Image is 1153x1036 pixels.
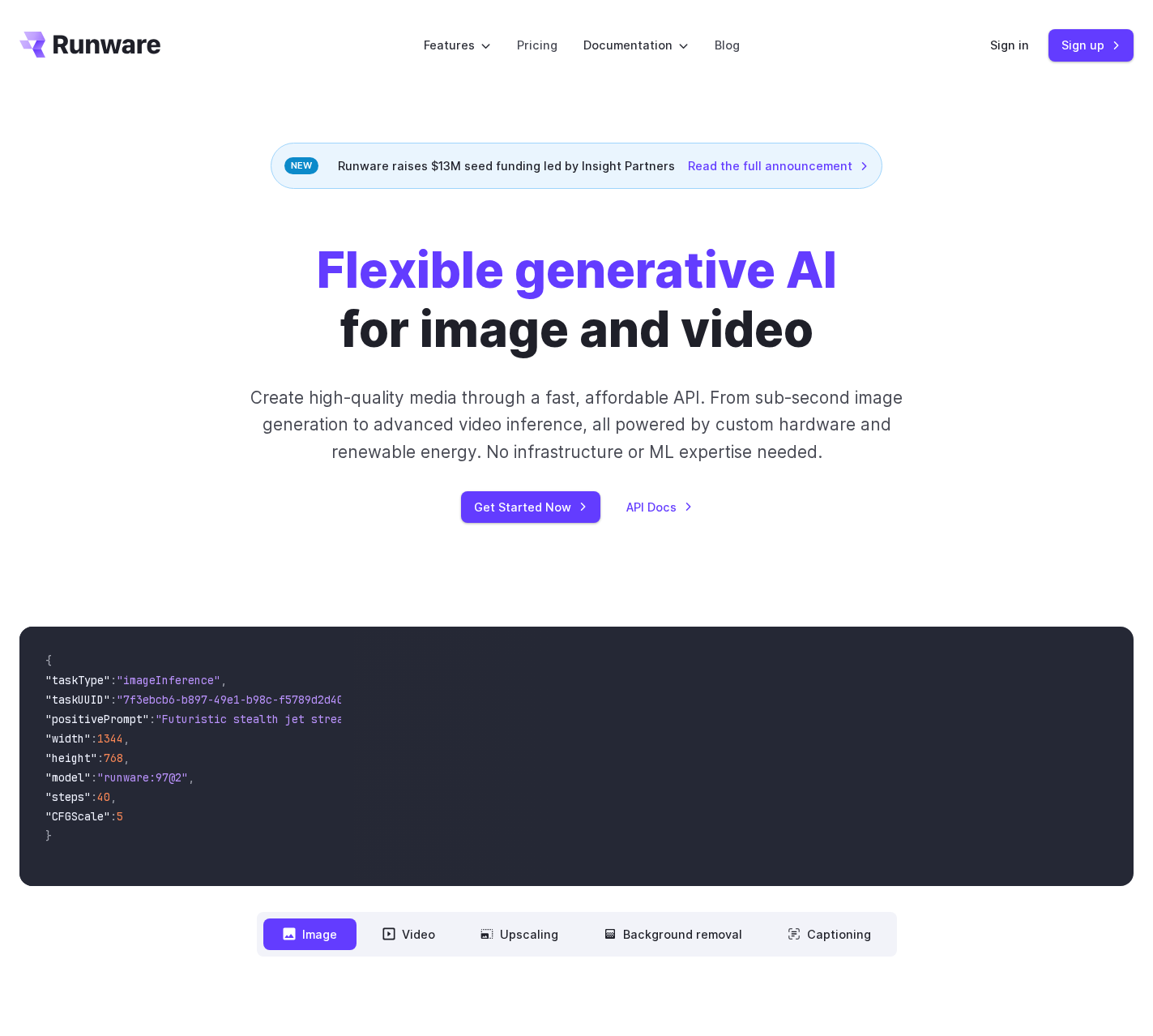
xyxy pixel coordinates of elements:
div: Runware raises $13M seed funding led by Insight Partners [271,143,882,189]
a: Pricing [517,36,557,54]
span: "width" [45,731,91,746]
a: Go to / [19,32,160,58]
span: , [110,790,117,804]
span: : [149,712,156,726]
button: Captioning [768,918,890,950]
span: 40 [97,790,110,804]
span: "steps" [45,790,91,804]
span: : [91,770,97,785]
a: Blog [715,36,740,54]
strong: Flexible generative AI [317,240,837,300]
span: "positivePrompt" [45,712,149,726]
span: : [110,673,117,687]
span: "Futuristic stealth jet streaking through a neon-lit cityscape with glowing purple exhaust" [156,712,745,726]
span: : [97,751,104,765]
span: "taskUUID" [45,692,110,707]
span: : [91,790,97,804]
span: "imageInference" [117,673,220,687]
button: Background removal [584,918,762,950]
span: : [110,692,117,707]
span: "taskType" [45,673,110,687]
a: Get Started Now [461,491,600,523]
span: "7f3ebcb6-b897-49e1-b98c-f5789d2d40d7" [117,692,363,707]
span: , [220,673,227,687]
label: Features [424,36,491,54]
span: "model" [45,770,91,785]
span: , [123,731,130,746]
span: 1344 [97,731,123,746]
label: Documentation [583,36,689,54]
span: { [45,653,52,668]
span: , [188,770,194,785]
button: Video [363,918,455,950]
span: 5 [117,809,123,824]
span: } [45,828,52,843]
p: Create high-quality media through a fast, affordable API. From sub-second image generation to adv... [220,384,933,465]
span: "CFGScale" [45,809,110,824]
span: : [91,731,97,746]
span: "runware:97@2" [97,770,188,785]
a: API Docs [626,498,693,516]
h1: for image and video [317,241,837,358]
span: : [110,809,117,824]
a: Read the full announcement [688,156,869,175]
a: Sign in [990,36,1029,54]
a: Sign up [1048,29,1134,61]
span: 768 [104,751,123,765]
button: Image [263,918,357,950]
span: "height" [45,751,97,765]
span: , [123,751,130,765]
button: Upscaling [461,918,578,950]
